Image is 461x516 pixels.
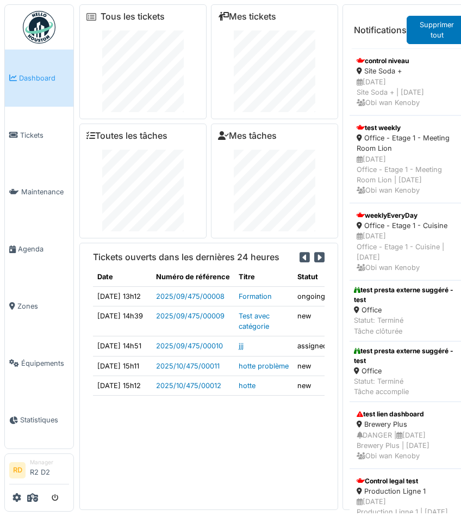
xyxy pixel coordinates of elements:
a: Statistiques [5,392,73,449]
div: [DATE] Office - Etage 1 - Meeting Room Lion | [DATE] Obi wan Kenoby [357,154,457,196]
a: Mes tickets [218,11,276,22]
th: Titre [234,267,293,287]
a: 2025/10/475/00011 [156,362,220,370]
div: Statut: Terminé Tâche accomplie [354,376,460,397]
h6: Tickets ouverts dans les dernières 24 heures [93,252,279,262]
a: 2025/09/475/00008 [156,292,225,300]
span: Tickets [20,130,69,140]
th: Statut [293,267,352,287]
a: Équipements [5,335,73,392]
img: Badge_color-CXgf-gQk.svg [23,11,55,44]
span: Équipements [21,358,69,368]
td: [DATE] 15h12 [93,376,152,395]
a: RD ManagerR2 D2 [9,458,69,484]
a: 2025/09/475/00010 [156,342,223,350]
td: ongoing [293,286,352,306]
td: [DATE] 14h39 [93,306,152,336]
th: Date [93,267,152,287]
a: Mes tâches [218,131,277,141]
div: Control legal test [357,476,457,486]
div: [DATE] Site Soda + | [DATE] Obi wan Kenoby [357,77,457,108]
span: Dashboard [19,73,69,83]
a: Test avec catégorie [239,312,270,330]
td: new [293,376,352,395]
div: Production Ligne 1 [357,486,457,496]
div: Statut: Terminé Tâche clôturée [354,315,460,336]
a: hotte problème [239,362,289,370]
td: assigned [293,336,352,356]
div: Office - Etage 1 - Meeting Room Lion [357,133,457,153]
a: Maintenance [5,164,73,221]
div: Manager [30,458,69,466]
h6: Notifications [354,25,407,35]
div: Office - Etage 1 - Cuisine [357,220,457,231]
div: control niveau [357,56,457,66]
a: Dashboard [5,50,73,107]
span: Agenda [18,244,69,254]
th: Numéro de référence [152,267,234,287]
li: R2 D2 [30,458,69,482]
td: [DATE] 13h12 [93,286,152,306]
a: Zones [5,278,73,335]
a: 2025/10/475/00012 [156,382,221,390]
span: Maintenance [21,187,69,197]
td: [DATE] 15h11 [93,356,152,376]
span: Zones [17,301,69,311]
div: [DATE] Office - Etage 1 - Cuisine | [DATE] Obi wan Kenoby [357,231,457,273]
a: Tickets [5,107,73,164]
td: new [293,306,352,336]
div: test presta externe suggéré - test [354,346,460,366]
a: 2025/09/475/00009 [156,312,225,320]
div: Office [354,305,460,315]
div: test presta externe suggéré - test [354,285,460,305]
div: test lien dashboard [357,409,457,419]
span: Statistiques [20,415,69,425]
li: RD [9,462,26,478]
div: Office [354,366,460,376]
div: DANGER | [DATE] Brewery Plus | [DATE] Obi wan Kenoby [357,430,457,462]
a: Agenda [5,220,73,278]
a: jjj [239,342,244,350]
td: new [293,356,352,376]
a: Tous les tickets [101,11,165,22]
a: hotte [239,382,256,390]
td: [DATE] 14h51 [93,336,152,356]
div: weeklyEveryDay [357,211,457,220]
div: Site Soda + [357,66,457,76]
a: Formation [239,292,272,300]
div: test weekly [357,123,457,133]
div: Brewery Plus [357,419,457,429]
a: Toutes les tâches [86,131,167,141]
